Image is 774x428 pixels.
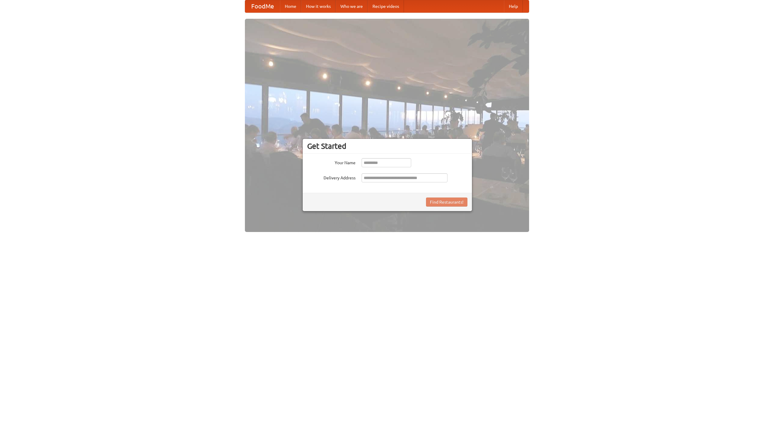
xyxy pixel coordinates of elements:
a: Help [504,0,523,12]
a: FoodMe [245,0,280,12]
h3: Get Started [307,142,467,151]
a: How it works [301,0,336,12]
a: Who we are [336,0,368,12]
button: Find Restaurants! [426,198,467,207]
a: Recipe videos [368,0,404,12]
label: Your Name [307,158,356,166]
a: Home [280,0,301,12]
label: Delivery Address [307,173,356,181]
